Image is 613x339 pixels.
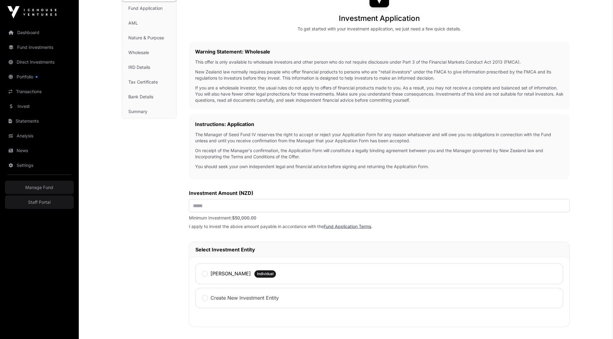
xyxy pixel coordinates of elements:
[5,195,74,209] a: Staff Portal
[195,246,563,253] h2: Select Investment Entity
[210,270,251,278] label: [PERSON_NAME]
[5,100,74,113] a: Invest
[232,215,256,220] span: $50,000.00
[189,215,570,221] p: Minimum Investment:
[195,85,564,103] p: If you are a wholesale investor, the usual rules do not apply to offers of financial products mad...
[5,114,74,128] a: Statements
[582,309,613,339] iframe: Chat Widget
[5,144,74,157] a: News
[5,55,74,69] a: Direct Investments
[189,189,570,197] label: Investment Amount (NZD)
[195,132,564,144] p: The Manager of Seed Fund IV reserves the right to accept or reject your Application Form for any ...
[5,159,74,172] a: Settings
[5,181,74,194] a: Manage Fund
[195,48,564,55] h2: Warning Statement: Wholesale
[339,14,420,23] h1: Investment Application
[324,224,371,229] a: Fund Application Terms
[195,148,564,160] p: On receipt of the Manager's confirmation, the Application Form will constitute a legally binding ...
[7,6,57,18] img: Icehouse Ventures Logo
[210,294,279,302] label: Create New Investment Entity
[195,59,564,65] p: This offer is only available to wholesale investors and other person who do not require disclosur...
[195,69,564,81] p: New Zealand law normally requires people who offer financial products to persons who are "retail ...
[195,164,564,170] p: You should seek your own independent legal and financial advice before signing and returning the ...
[5,26,74,39] a: Dashboard
[195,120,564,128] h2: Instructions: Application
[257,272,274,277] span: Individual
[5,70,74,84] a: Portfolio
[189,223,570,230] p: I apply to invest the above amount payable in accordance with the .
[5,85,74,98] a: Transactions
[298,26,461,32] div: To get started with your investment application, we just need a few quick details.
[5,129,74,143] a: Analysis
[5,41,74,54] a: Fund Investments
